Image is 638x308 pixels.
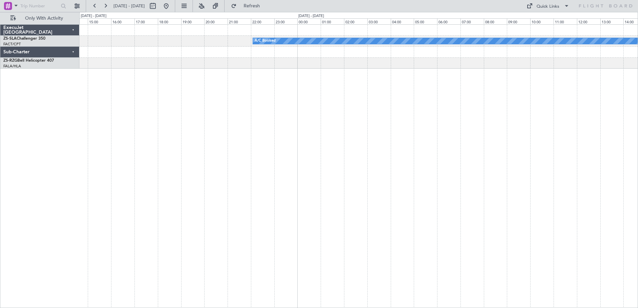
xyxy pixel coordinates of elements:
div: 22:00 [251,18,274,24]
span: Refresh [238,4,266,8]
div: [DATE] - [DATE] [298,13,324,19]
div: 13:00 [600,18,624,24]
div: 03:00 [367,18,391,24]
div: 17:00 [134,18,158,24]
input: Trip Number [20,1,59,11]
a: ZS-SLAChallenger 350 [3,37,45,41]
div: 19:00 [181,18,205,24]
div: 09:00 [507,18,530,24]
span: ZS-SLA [3,37,17,41]
div: A/C Booked [255,36,276,46]
div: 15:00 [88,18,111,24]
div: Quick Links [537,3,559,10]
div: 21:00 [228,18,251,24]
div: 10:00 [530,18,554,24]
div: 08:00 [484,18,507,24]
button: Refresh [228,1,268,11]
div: 06:00 [437,18,460,24]
a: FACT/CPT [3,42,21,47]
div: 12:00 [577,18,600,24]
div: [DATE] - [DATE] [81,13,106,19]
div: 02:00 [344,18,367,24]
button: Quick Links [523,1,573,11]
div: 20:00 [204,18,228,24]
div: 01:00 [321,18,344,24]
div: 16:00 [111,18,134,24]
a: ZS-RZGBell Helicopter 407 [3,59,54,63]
div: 11:00 [554,18,577,24]
div: 23:00 [274,18,298,24]
span: ZS-RZG [3,59,17,63]
div: 00:00 [297,18,321,24]
span: Only With Activity [17,16,70,21]
div: 05:00 [414,18,437,24]
div: 18:00 [158,18,181,24]
span: [DATE] - [DATE] [113,3,145,9]
button: Only With Activity [7,13,72,24]
a: FALA/HLA [3,64,21,69]
div: 07:00 [460,18,484,24]
div: 04:00 [391,18,414,24]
